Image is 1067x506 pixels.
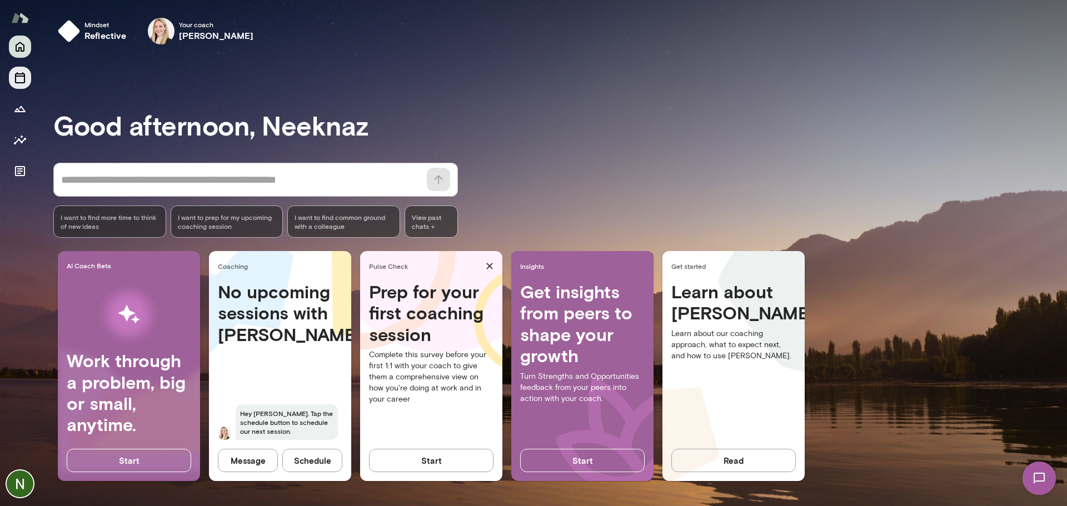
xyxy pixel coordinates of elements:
[218,427,231,440] img: Anna Syrkis Syrkis
[405,206,458,238] span: View past chats ->
[671,328,796,362] p: Learn about our coaching approach, what to expect next, and how to use [PERSON_NAME].
[178,213,276,231] span: I want to prep for my upcoming coaching session
[58,20,80,42] img: mindset
[53,109,1067,141] h3: Good afternoon, Neeknaz
[671,262,800,270] span: Get started
[84,20,127,29] span: Mindset
[369,262,481,270] span: Pulse Check
[287,206,400,238] div: I want to find common ground with a colleague
[369,349,493,405] p: Complete this survey before your first 1:1 with your coach to give them a comprehensive view on h...
[295,213,393,231] span: I want to find common ground with a colleague
[61,213,159,231] span: I want to find more time to think of new ideas
[671,449,796,472] button: Read
[671,281,796,324] h4: Learn about [PERSON_NAME]
[369,281,493,345] h4: Prep for your first coaching session
[7,470,33,497] img: Neeknaz Abari
[282,449,342,472] button: Schedule
[218,262,347,270] span: Coaching
[520,449,645,472] button: Start
[140,13,262,49] div: Anna SyrkisYour coach[PERSON_NAME]
[9,67,31,89] button: Sessions
[9,98,31,120] button: Growth Plan
[9,36,31,58] button: Home
[148,18,174,44] img: Anna Syrkis
[218,449,278,472] button: Message
[67,261,196,270] span: AI Coach Beta
[369,449,493,472] button: Start
[236,404,338,440] span: Hey [PERSON_NAME]. Tap the schedule button to schedule our next session.
[84,29,127,42] h6: reflective
[79,279,178,350] img: AI Workflows
[67,449,191,472] button: Start
[53,206,166,238] div: I want to find more time to think of new ideas
[9,129,31,151] button: Insights
[179,20,254,29] span: Your coach
[520,262,649,270] span: Insights
[520,281,645,367] h4: Get insights from peers to shape your growth
[218,281,342,345] h4: No upcoming sessions with [PERSON_NAME]
[11,7,29,28] img: Mento
[179,29,254,42] h6: [PERSON_NAME]
[520,371,645,404] p: Turn Strengths and Opportunities feedback from your peers into action with your coach.
[67,350,191,435] h4: Work through a problem, big or small, anytime.
[171,206,283,238] div: I want to prep for my upcoming coaching session
[53,13,136,49] button: Mindsetreflective
[9,160,31,182] button: Documents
